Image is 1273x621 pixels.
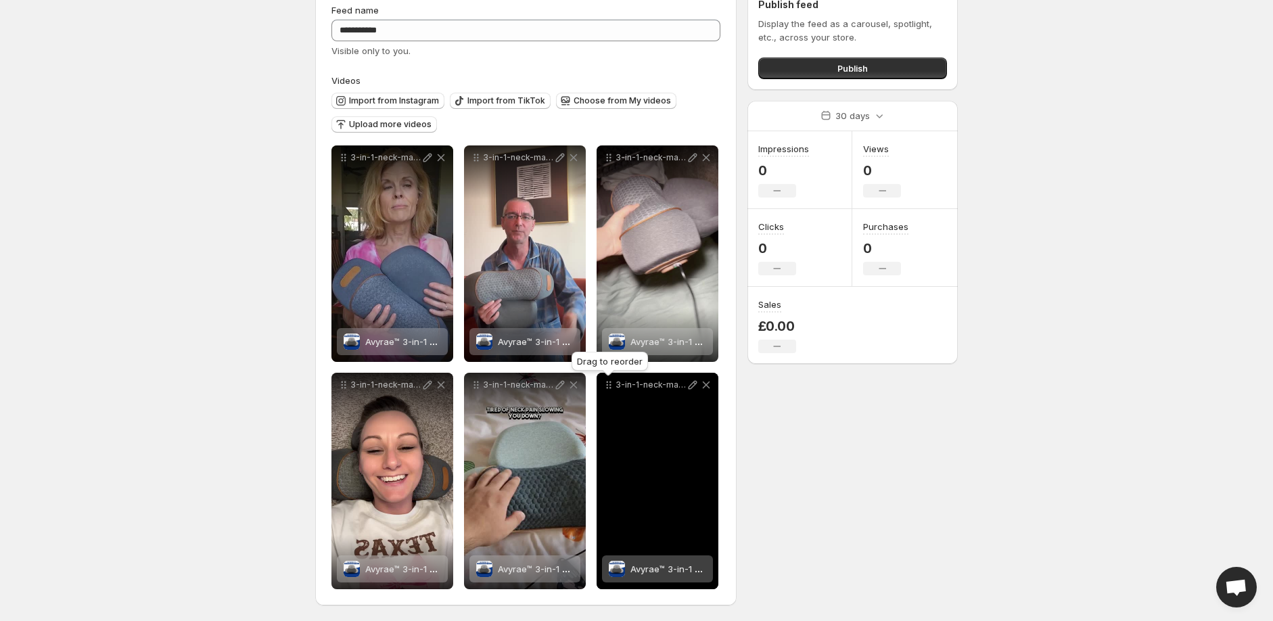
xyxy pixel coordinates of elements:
p: 3-in-1-neck-massage-pillow-video-1 [616,152,686,163]
span: Import from Instagram [349,95,439,106]
button: Import from Instagram [331,93,444,109]
p: 0 [758,162,809,179]
span: Avyrae™ 3-in-1 Neck Massage Pillow [630,563,785,574]
img: Avyrae™ 3-in-1 Neck Massage Pillow [609,333,625,350]
span: Avyrae™ 3-in-1 Neck Massage Pillow [365,336,519,347]
img: Avyrae™ 3-in-1 Neck Massage Pillow [476,333,492,350]
h3: Sales [758,298,781,311]
p: 30 days [835,109,870,122]
div: 3-in-1-neck-massage-pillow-video-1Avyrae™ 3-in-1 Neck Massage PillowAvyrae™ 3-in-1 Neck Massage P... [597,145,718,362]
div: 3-in-1-neck-massage-pillow-video-6Avyrae™ 3-in-1 Neck Massage PillowAvyrae™ 3-in-1 Neck Massage P... [331,145,453,362]
p: 3-in-1-neck-massage-pillow-video-5 [483,152,553,163]
p: 3-in-1-neck-massage-pillow-video-6 [350,152,421,163]
div: 3-in-1-neck-massage-pillow-video-5Avyrae™ 3-in-1 Neck Massage PillowAvyrae™ 3-in-1 Neck Massage P... [464,145,586,362]
span: Videos [331,75,361,86]
button: Import from TikTok [450,93,551,109]
img: Avyrae™ 3-in-1 Neck Massage Pillow [344,561,360,577]
p: 0 [863,162,901,179]
p: 3-in-1-neck-massage-pillow-video-2 [483,379,553,390]
img: Avyrae™ 3-in-1 Neck Massage Pillow [344,333,360,350]
p: 3-in-1-neck-massage-pillow-video-4 [616,379,686,390]
h3: Impressions [758,142,809,156]
p: £0.00 [758,318,796,334]
span: Avyrae™ 3-in-1 Neck Massage Pillow [498,563,652,574]
div: 3-in-1-neck-massage-pillow-video-3Avyrae™ 3-in-1 Neck Massage PillowAvyrae™ 3-in-1 Neck Massage P... [331,373,453,589]
div: 3-in-1-neck-massage-pillow-video-4Avyrae™ 3-in-1 Neck Massage PillowAvyrae™ 3-in-1 Neck Massage P... [597,373,718,589]
span: Avyrae™ 3-in-1 Neck Massage Pillow [498,336,652,347]
span: Visible only to you. [331,45,411,56]
p: 0 [863,240,908,256]
p: 0 [758,240,796,256]
button: Upload more videos [331,116,437,133]
a: Open chat [1216,567,1257,607]
p: Display the feed as a carousel, spotlight, etc., across your store. [758,17,947,44]
img: Avyrae™ 3-in-1 Neck Massage Pillow [476,561,492,577]
span: Avyrae™ 3-in-1 Neck Massage Pillow [365,563,519,574]
span: Feed name [331,5,379,16]
span: Choose from My videos [574,95,671,106]
span: Avyrae™ 3-in-1 Neck Massage Pillow [630,336,785,347]
div: 3-in-1-neck-massage-pillow-video-2Avyrae™ 3-in-1 Neck Massage PillowAvyrae™ 3-in-1 Neck Massage P... [464,373,586,589]
span: Import from TikTok [467,95,545,106]
h3: Clicks [758,220,784,233]
h3: Purchases [863,220,908,233]
span: Upload more videos [349,119,432,130]
p: 3-in-1-neck-massage-pillow-video-3 [350,379,421,390]
button: Choose from My videos [556,93,676,109]
h3: Views [863,142,889,156]
span: Publish [837,62,868,75]
button: Publish [758,57,947,79]
img: Avyrae™ 3-in-1 Neck Massage Pillow [609,561,625,577]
